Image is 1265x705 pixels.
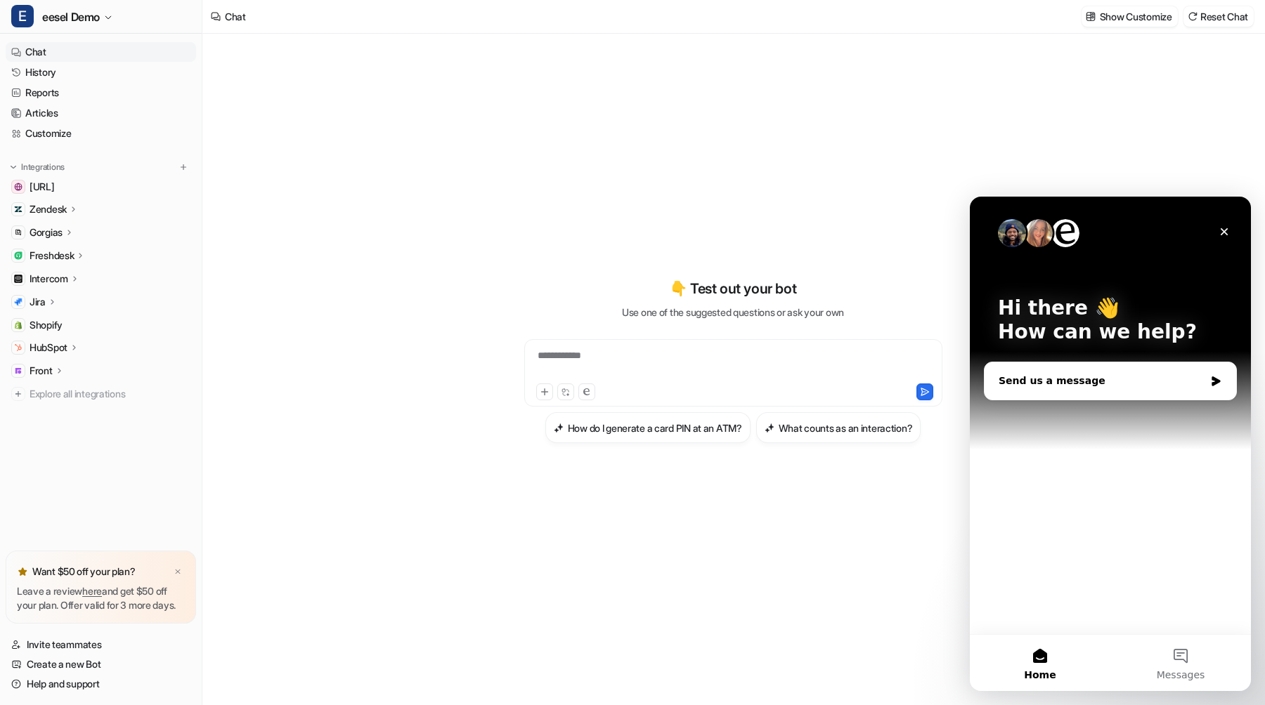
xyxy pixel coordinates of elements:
img: Zendesk [14,205,22,213]
p: Freshdesk [30,249,74,263]
img: HubSpot [14,343,22,352]
img: docs.eesel.ai [14,183,22,191]
iframe: Intercom live chat [970,197,1251,691]
img: explore all integrations [11,387,25,401]
p: Show Customize [1100,9,1172,24]
img: Gorgias [14,228,22,237]
p: Integrations [21,162,65,173]
h3: How do I generate a card PIN at an ATM? [568,421,742,435]
img: Intercom [14,275,22,283]
p: Want $50 off your plan? [32,565,136,579]
a: ShopifyShopify [6,315,196,335]
a: here [82,585,102,597]
p: Zendesk [30,202,67,216]
img: How do I generate a card PIN at an ATM? [554,423,564,433]
a: Explore all integrations [6,384,196,404]
img: expand menu [8,162,18,172]
img: menu_add.svg [179,162,188,172]
button: Integrations [6,160,69,174]
span: Shopify [30,318,63,332]
img: Jira [14,298,22,306]
span: [URL] [30,180,55,194]
p: HubSpot [30,341,67,355]
span: eesel Demo [42,7,100,27]
a: docs.eesel.ai[URL] [6,177,196,197]
div: Chat [225,9,246,24]
a: Chat [6,42,196,62]
a: Create a new Bot [6,654,196,674]
img: Front [14,367,22,375]
img: Freshdesk [14,251,22,260]
button: Reset Chat [1183,6,1254,27]
p: Leave a review and get $50 off your plan. Offer valid for 3 more days. [17,584,185,612]
p: Use one of the suggested questions or ask your own [622,305,844,319]
button: Show Customize [1082,6,1178,27]
p: Intercom [30,272,68,286]
a: Reports [6,83,196,103]
a: Help and support [6,674,196,694]
button: How do I generate a card PIN at an ATM?How do I generate a card PIN at an ATM? [545,412,751,443]
img: x [174,567,182,576]
p: Gorgias [30,225,63,239]
img: What counts as an interaction? [765,423,774,433]
a: Invite teammates [6,635,196,654]
span: E [11,5,34,27]
p: Front [30,364,53,378]
span: Explore all integrations [30,383,190,405]
img: Shopify [14,321,22,329]
img: star [17,566,28,577]
a: Articles [6,103,196,123]
a: Customize [6,124,196,143]
img: customize [1086,11,1096,22]
a: History [6,62,196,82]
p: Jira [30,295,46,309]
button: What counts as an interaction?What counts as an interaction? [756,412,921,443]
p: 👇 Test out your bot [670,278,796,299]
img: reset [1188,11,1198,22]
h3: What counts as an interaction? [779,421,913,435]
